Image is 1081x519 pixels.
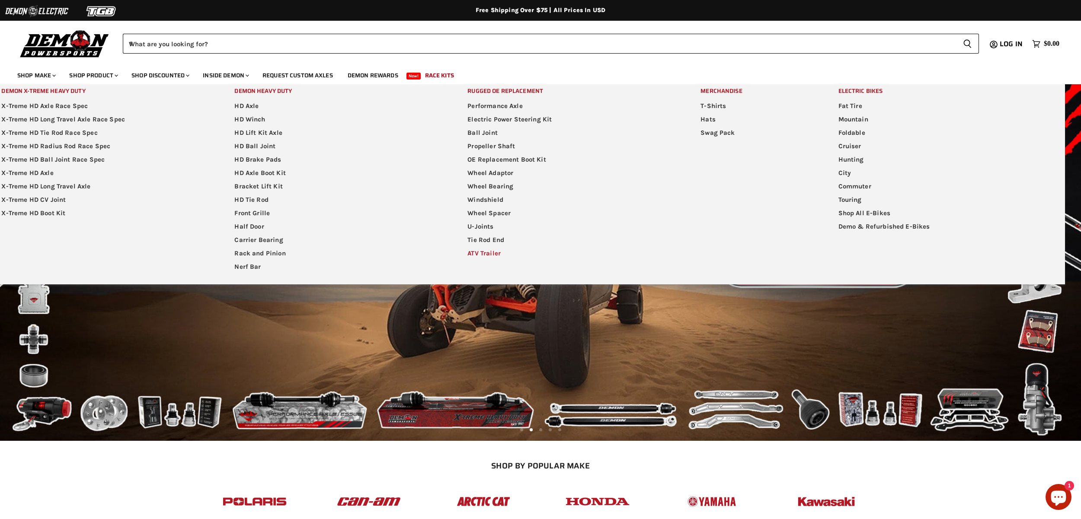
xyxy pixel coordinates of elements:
[450,488,517,515] img: POPULAR_MAKE_logo_3_027535af-6171-4c5e-a9bc-f0eccd05c5d6.jpg
[539,428,542,431] li: Page dot 3
[335,488,403,515] img: POPULAR_MAKE_logo_1_adc20308-ab24-48c4-9fac-e3c1a623d575.jpg
[224,99,455,113] a: HD Axle
[828,207,1059,220] a: Shop All E-Bikes
[457,166,688,180] a: Wheel Adaptor
[457,84,688,98] a: Rugged OE Replacement
[341,67,405,84] a: Demon Rewards
[123,34,956,54] input: When autocomplete results are available use up and down arrows to review and enter to select
[196,67,254,84] a: Inside Demon
[828,193,1059,207] a: Touring
[828,166,1059,180] a: City
[690,99,825,140] ul: Main menu
[11,67,61,84] a: Shop Make
[224,113,455,126] a: HD Winch
[996,40,1028,48] a: Log in
[690,84,825,98] a: Merchandise
[224,140,455,153] a: HD Ball Joint
[224,166,455,180] a: HD Axle Boot Kit
[520,428,523,431] li: Page dot 1
[224,126,455,140] a: HD Lift Kit Axle
[1043,484,1074,512] inbox-online-store-chat: Shopify online store chat
[457,153,688,166] a: OE Replacement Boot Kit
[828,99,1059,233] ul: Main menu
[457,180,688,193] a: Wheel Bearing
[564,488,631,515] img: POPULAR_MAKE_logo_4_4923a504-4bac-4306-a1be-165a52280178.jpg
[549,428,552,431] li: Page dot 4
[205,461,876,470] h2: SHOP BY POPULAR MAKE
[828,153,1059,166] a: Hunting
[956,34,979,54] button: Search
[457,193,688,207] a: Windshield
[530,428,533,431] li: Page dot 2
[195,6,886,14] div: Free Shipping Over $75 | All Prices In USD
[828,113,1059,126] a: Mountain
[224,247,455,260] a: Rack and Pinion
[224,84,455,98] a: Demon Heavy Duty
[224,193,455,207] a: HD Tie Rod
[828,126,1059,140] a: Foldable
[63,67,123,84] a: Shop Product
[224,180,455,193] a: Bracket Lift Kit
[457,247,688,260] a: ATV Trailer
[457,140,688,153] a: Propeller Shaft
[17,28,112,59] img: Demon Powersports
[828,84,1059,98] a: Electric Bikes
[4,3,69,19] img: Demon Electric Logo 2
[11,63,1057,84] ul: Main menu
[690,126,825,140] a: Swag Pack
[224,153,455,166] a: HD Brake Pads
[221,488,288,515] img: POPULAR_MAKE_logo_2_dba48cf1-af45-46d4-8f73-953a0f002620.jpg
[69,3,134,19] img: TGB Logo 2
[256,67,339,84] a: Request Custom Axles
[1000,38,1023,49] span: Log in
[457,220,688,233] a: U-Joints
[406,73,421,80] span: New!
[457,207,688,220] a: Wheel Spacer
[123,34,979,54] form: Product
[224,233,455,247] a: Carrier Bearing
[457,126,688,140] a: Ball Joint
[828,140,1059,153] a: Cruiser
[678,488,745,515] img: POPULAR_MAKE_logo_5_20258e7f-293c-4aac-afa8-159eaa299126.jpg
[457,233,688,247] a: Tie Rod End
[1028,38,1064,50] a: $0.00
[224,260,455,274] a: Nerf Bar
[224,207,455,220] a: Front Grille
[419,67,461,84] a: Race Kits
[224,220,455,233] a: Half Door
[828,180,1059,193] a: Commuter
[690,99,825,113] a: T-Shirts
[457,113,688,126] a: Electric Power Steering Kit
[793,488,860,515] img: POPULAR_MAKE_logo_6_76e8c46f-2d1e-4ecc-b320-194822857d41.jpg
[224,99,455,274] ul: Main menu
[558,428,561,431] li: Page dot 5
[457,99,688,113] a: Performance Axle
[1044,40,1059,48] span: $0.00
[828,99,1059,113] a: Fat Tire
[690,113,825,126] a: Hats
[828,220,1059,233] a: Demo & Refurbished E-Bikes
[457,99,688,260] ul: Main menu
[125,67,195,84] a: Shop Discounted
